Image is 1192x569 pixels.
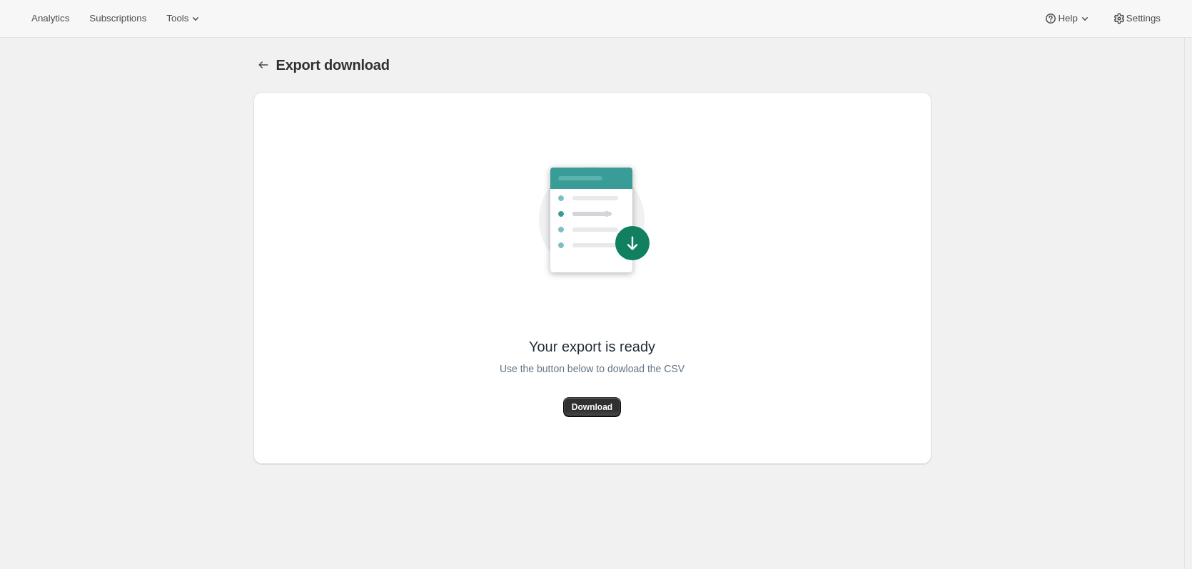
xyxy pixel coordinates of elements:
span: Download [572,401,612,413]
button: Settings [1103,9,1169,29]
button: Download [563,397,621,417]
span: Tools [166,13,188,24]
button: Subscriptions [81,9,155,29]
span: Your export is ready [529,337,655,356]
span: Analytics [31,13,69,24]
button: Tools [158,9,211,29]
span: Export download [276,57,390,73]
span: Settings [1126,13,1161,24]
span: Help [1058,13,1077,24]
button: Help [1035,9,1100,29]
button: Analytics [23,9,78,29]
span: Use the button below to dowload the CSV [500,360,685,377]
button: Export download [253,55,273,75]
span: Subscriptions [89,13,146,24]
